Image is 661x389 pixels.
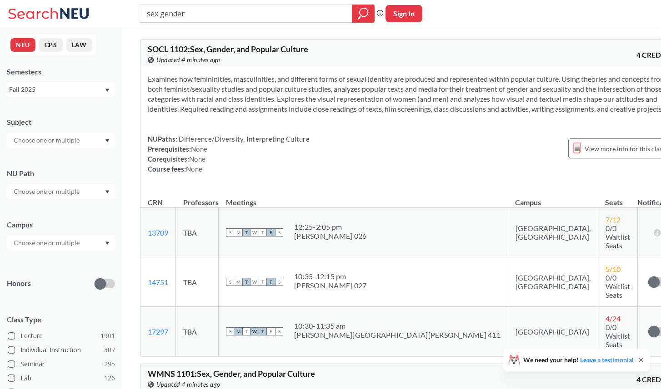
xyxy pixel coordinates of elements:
a: 17297 [148,327,168,336]
span: F [267,278,275,286]
span: 1901 [100,331,115,341]
a: 14751 [148,278,168,286]
span: T [259,327,267,335]
div: Semesters [7,67,115,77]
span: W [250,228,259,236]
span: Updated 4 minutes ago [156,55,220,65]
span: 295 [104,359,115,369]
span: S [275,327,283,335]
svg: Dropdown arrow [105,241,110,245]
span: T [242,327,250,335]
span: SOCL 1102 : Sex, Gender, and Popular Culture [148,44,308,54]
div: Fall 2025 [9,84,104,94]
a: 13709 [148,228,168,237]
span: M [234,278,242,286]
th: Professors [176,188,219,208]
input: Class, professor, course number, "phrase" [146,6,346,21]
td: [GEOGRAPHIC_DATA], [GEOGRAPHIC_DATA] [508,257,598,307]
th: Meetings [219,188,508,208]
div: Fall 2025Dropdown arrow [7,82,115,97]
svg: Dropdown arrow [105,139,110,143]
span: Class Type [7,315,115,325]
div: [PERSON_NAME] 026 [294,231,366,241]
span: 0/0 Waitlist Seats [606,273,630,299]
span: We need your help! [523,357,634,363]
input: Choose one or multiple [9,135,85,146]
svg: Dropdown arrow [105,190,110,194]
span: M [234,327,242,335]
span: T [259,228,267,236]
button: CPS [39,38,63,52]
span: 7 / 12 [606,215,621,224]
p: Honors [7,278,31,289]
span: None [186,165,202,173]
span: 0/0 Waitlist Seats [606,224,630,250]
button: Sign In [386,5,422,22]
div: NUPaths: Prerequisites: Corequisites: Course fees: [148,134,310,174]
label: Individual Instruction [8,344,115,356]
a: Leave a testimonial [580,356,634,364]
span: 4 / 24 [606,314,621,323]
div: Campus [7,220,115,230]
span: None [191,145,207,153]
span: 307 [104,345,115,355]
div: 10:30 - 11:35 am [294,321,501,330]
label: Lecture [8,330,115,342]
span: None [189,155,205,163]
span: M [234,228,242,236]
span: T [259,278,267,286]
span: T [242,278,250,286]
input: Choose one or multiple [9,237,85,248]
div: 10:35 - 12:15 pm [294,272,366,281]
td: [GEOGRAPHIC_DATA], [GEOGRAPHIC_DATA] [508,208,598,257]
svg: Dropdown arrow [105,89,110,92]
div: [PERSON_NAME] 027 [294,281,366,290]
span: F [267,228,275,236]
div: magnifying glass [352,5,375,23]
td: TBA [176,307,219,356]
th: Seats [598,188,637,208]
span: S [275,228,283,236]
span: 0/0 Waitlist Seats [606,323,630,349]
div: NU Path [7,168,115,178]
div: Dropdown arrow [7,184,115,199]
svg: magnifying glass [358,7,369,20]
span: Difference/Diversity, Interpreting Culture [177,135,310,143]
th: Campus [508,188,598,208]
div: CRN [148,197,163,207]
td: [GEOGRAPHIC_DATA] [508,307,598,356]
label: Lab [8,372,115,384]
td: TBA [176,208,219,257]
button: LAW [66,38,92,52]
span: S [275,278,283,286]
span: T [242,228,250,236]
span: 126 [104,373,115,383]
label: Seminar [8,358,115,370]
input: Choose one or multiple [9,186,85,197]
span: 5 / 10 [606,265,621,273]
div: Dropdown arrow [7,235,115,251]
span: W [250,278,259,286]
span: F [267,327,275,335]
td: TBA [176,257,219,307]
div: Subject [7,117,115,127]
button: NEU [10,38,35,52]
div: Dropdown arrow [7,133,115,148]
span: S [226,278,234,286]
span: S [226,327,234,335]
span: WMNS 1101 : Sex, Gender, and Popular Culture [148,369,315,379]
div: 12:25 - 2:05 pm [294,222,366,231]
div: [PERSON_NAME][GEOGRAPHIC_DATA][PERSON_NAME] 411 [294,330,501,340]
span: W [250,327,259,335]
span: S [226,228,234,236]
